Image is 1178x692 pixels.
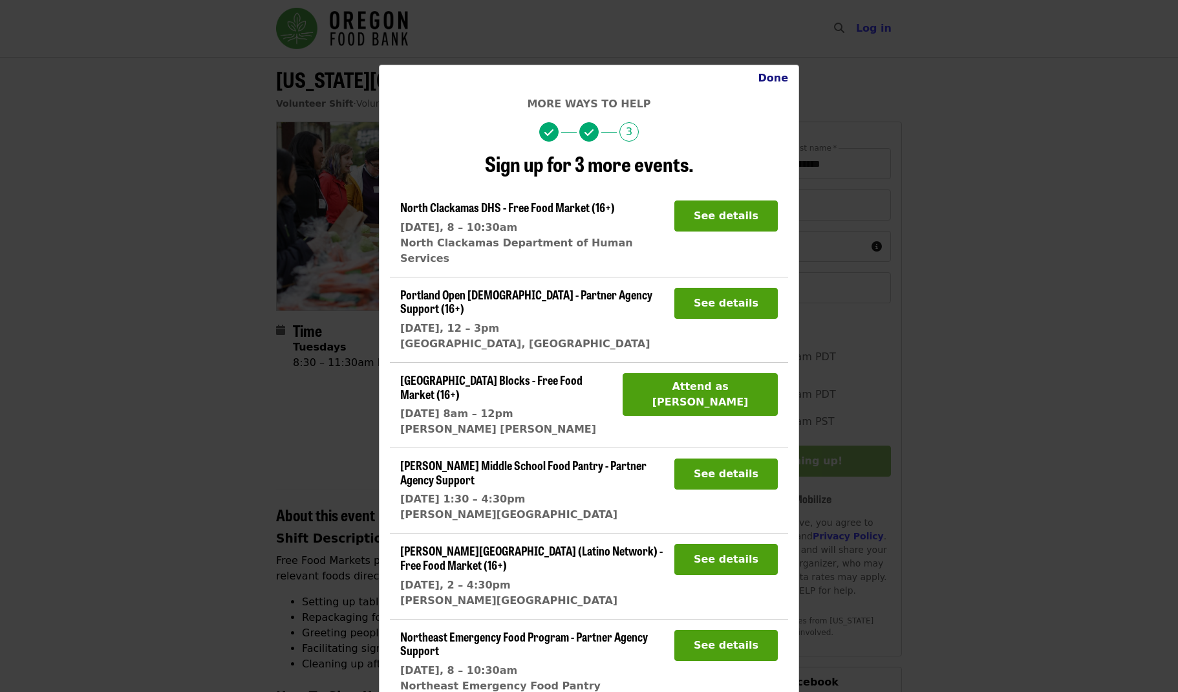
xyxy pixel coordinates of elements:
[400,542,663,573] span: [PERSON_NAME][GEOGRAPHIC_DATA] (Latino Network) - Free Food Market (16+)
[400,459,664,523] a: [PERSON_NAME] Middle School Food Pantry - Partner Agency Support[DATE] 1:30 – 4:30pm[PERSON_NAME]...
[400,336,664,352] div: [GEOGRAPHIC_DATA], [GEOGRAPHIC_DATA]
[400,220,664,235] div: [DATE], 8 – 10:30am
[400,321,664,336] div: [DATE], 12 – 3pm
[674,288,778,319] button: See details
[400,200,664,266] a: North Clackamas DHS - Free Food Market (16+)[DATE], 8 – 10:30amNorth Clackamas Department of Huma...
[400,457,647,488] span: [PERSON_NAME] Middle School Food Pantry - Partner Agency Support
[400,422,612,437] div: [PERSON_NAME] [PERSON_NAME]
[674,468,778,480] a: See details
[400,199,615,215] span: North Clackamas DHS - Free Food Market (16+)
[485,148,694,178] span: Sign up for 3 more events.
[544,127,553,139] i: check icon
[674,553,778,565] a: See details
[747,65,798,91] button: Close
[400,507,664,523] div: [PERSON_NAME][GEOGRAPHIC_DATA]
[400,288,664,352] a: Portland Open [DEMOGRAPHIC_DATA] - Partner Agency Support (16+)[DATE], 12 – 3pm[GEOGRAPHIC_DATA],...
[527,98,650,110] span: More ways to help
[400,235,664,266] div: North Clackamas Department of Human Services
[400,663,664,678] div: [DATE], 8 – 10:30am
[400,371,583,402] span: [GEOGRAPHIC_DATA] Blocks - Free Food Market (16+)
[619,122,639,142] span: 3
[674,200,778,232] button: See details
[400,628,648,659] span: Northeast Emergency Food Program - Partner Agency Support
[584,127,594,139] i: check icon
[400,406,612,422] div: [DATE] 8am – 12pm
[623,373,778,416] button: Attend as [PERSON_NAME]
[674,544,778,575] button: See details
[674,630,778,661] button: See details
[674,639,778,651] a: See details
[400,593,664,609] div: [PERSON_NAME][GEOGRAPHIC_DATA]
[400,578,664,593] div: [DATE], 2 – 4:30pm
[674,459,778,490] button: See details
[400,544,664,608] a: [PERSON_NAME][GEOGRAPHIC_DATA] (Latino Network) - Free Food Market (16+)[DATE], 2 – 4:30pm[PERSON...
[400,373,612,437] a: [GEOGRAPHIC_DATA] Blocks - Free Food Market (16+)[DATE] 8am – 12pm[PERSON_NAME] [PERSON_NAME]
[400,492,664,507] div: [DATE] 1:30 – 4:30pm
[674,297,778,309] a: See details
[674,210,778,222] a: See details
[400,286,652,317] span: Portland Open [DEMOGRAPHIC_DATA] - Partner Agency Support (16+)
